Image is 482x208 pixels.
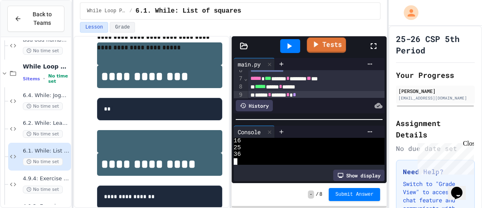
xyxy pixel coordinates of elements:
[23,158,63,166] span: No time set
[307,38,346,53] a: Tests
[23,63,69,70] span: While Loop Projects
[396,144,475,153] div: No due date set
[398,87,472,95] div: [PERSON_NAME]
[80,22,108,33] button: Lesson
[448,175,474,200] iframe: chat widget
[23,37,69,44] span: add odd numbers 1-1000
[23,102,63,110] span: No time set
[23,92,69,99] span: 6.4. While: Jogging
[396,33,475,56] h1: 25-26 CSP 5th Period
[236,100,273,111] div: History
[23,47,63,55] span: No time set
[27,10,57,27] span: Back to Teams
[234,138,241,145] span: 16
[333,170,385,181] div: Show display
[234,128,265,136] div: Console
[234,145,241,152] span: 25
[48,73,69,84] span: No time set
[403,167,468,177] h3: Need Help?
[234,151,241,158] span: 36
[396,117,475,140] h2: Assignment Details
[319,191,322,198] span: 8
[23,76,40,82] span: 5 items
[396,69,475,81] h2: Your Progress
[7,6,64,32] button: Back to Teams
[234,91,244,99] div: 9
[129,8,132,14] span: /
[395,3,420,22] div: My Account
[234,126,275,138] div: Console
[234,75,244,83] div: 7
[43,75,45,82] span: •
[234,83,244,91] div: 8
[335,191,374,198] span: Submit Answer
[23,175,69,182] span: 4.9.4: Exercise - Higher or Lower I
[87,8,126,14] span: While Loop Projects
[234,58,275,70] div: main.py
[398,95,472,101] div: [EMAIL_ADDRESS][DOMAIN_NAME]
[316,191,318,198] span: /
[234,60,265,69] div: main.py
[110,22,135,33] button: Grade
[414,140,474,175] iframe: chat widget
[308,190,314,199] span: -
[234,66,244,75] div: 6
[329,188,380,201] button: Submit Answer
[23,120,69,127] span: 6.2. While: Least divisor
[23,130,63,138] span: No time set
[23,186,63,193] span: No time set
[243,75,248,82] span: Fold line
[3,3,56,52] div: Chat with us now!Close
[23,148,69,155] span: 6.1. While: List of squares
[135,6,241,16] span: 6.1. While: List of squares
